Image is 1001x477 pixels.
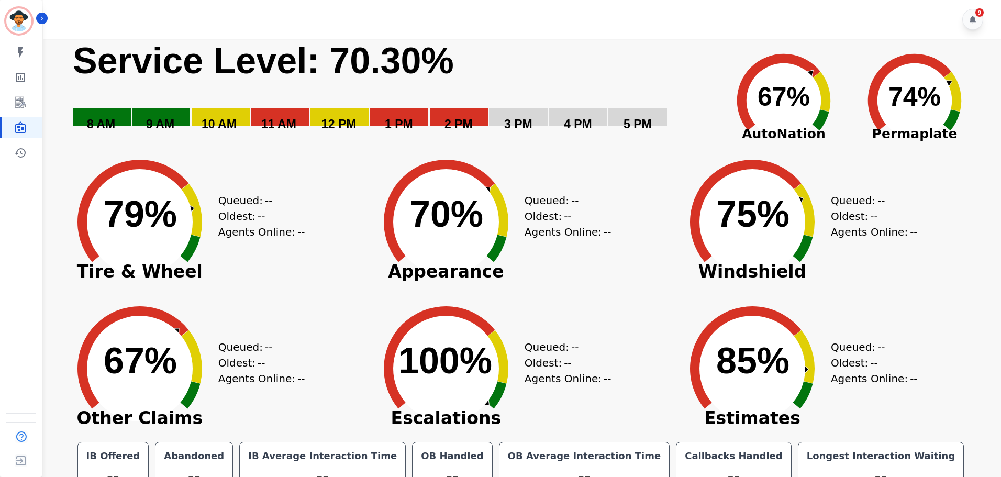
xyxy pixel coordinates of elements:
span: -- [564,208,571,224]
span: -- [258,355,265,371]
text: 4 PM [564,117,592,131]
div: Agents Online: [218,371,307,386]
div: Agents Online: [525,371,614,386]
span: Escalations [368,413,525,424]
text: 85% [716,340,789,381]
text: 100% [398,340,492,381]
text: 70% [410,194,483,235]
text: 1 PM [385,117,413,131]
span: -- [258,208,265,224]
div: Callbacks Handled [683,449,785,463]
div: Agents Online: [525,224,614,240]
div: Oldest: [218,208,297,224]
span: -- [604,224,611,240]
div: Abandoned [162,449,226,463]
span: -- [910,224,917,240]
div: Queued: [525,339,603,355]
div: Oldest: [831,208,909,224]
span: AutoNation [718,124,849,144]
div: Agents Online: [218,224,307,240]
div: Queued: [831,193,909,208]
div: Oldest: [218,355,297,371]
text: 74% [888,82,941,112]
span: Windshield [674,267,831,277]
div: Agents Online: [831,371,920,386]
div: OB Handled [419,449,485,463]
div: Queued: [218,193,297,208]
span: Other Claims [61,413,218,424]
div: Queued: [525,193,603,208]
text: 2 PM [444,117,473,131]
div: Oldest: [831,355,909,371]
span: -- [571,193,579,208]
text: 79% [104,194,177,235]
span: Appearance [368,267,525,277]
svg: Service Level: 0% [72,39,716,146]
span: -- [870,208,877,224]
text: 75% [716,194,789,235]
span: -- [564,355,571,371]
text: 10 AM [202,117,237,131]
span: -- [910,371,917,386]
span: -- [877,339,885,355]
span: Estimates [674,413,831,424]
div: Oldest: [525,355,603,371]
text: 9 AM [146,117,174,131]
text: Service Level: 70.30% [73,40,454,81]
text: 8 AM [87,117,115,131]
div: 9 [975,8,984,17]
div: Longest Interaction Waiting [805,449,958,463]
div: OB Average Interaction Time [506,449,663,463]
text: 11 AM [261,117,296,131]
text: 12 PM [321,117,356,131]
span: Permaplate [849,124,980,144]
text: 67% [104,340,177,381]
span: -- [870,355,877,371]
img: Bordered avatar [6,8,31,34]
span: -- [571,339,579,355]
span: -- [877,193,885,208]
span: -- [604,371,611,386]
span: Tire & Wheel [61,267,218,277]
span: -- [265,193,272,208]
text: 3 PM [504,117,532,131]
text: 5 PM [624,117,652,131]
div: IB Average Interaction Time [246,449,399,463]
span: -- [297,224,305,240]
span: -- [265,339,272,355]
div: Agents Online: [831,224,920,240]
div: Oldest: [525,208,603,224]
text: 67% [758,82,810,112]
span: -- [297,371,305,386]
div: Queued: [218,339,297,355]
div: IB Offered [84,449,142,463]
div: Queued: [831,339,909,355]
